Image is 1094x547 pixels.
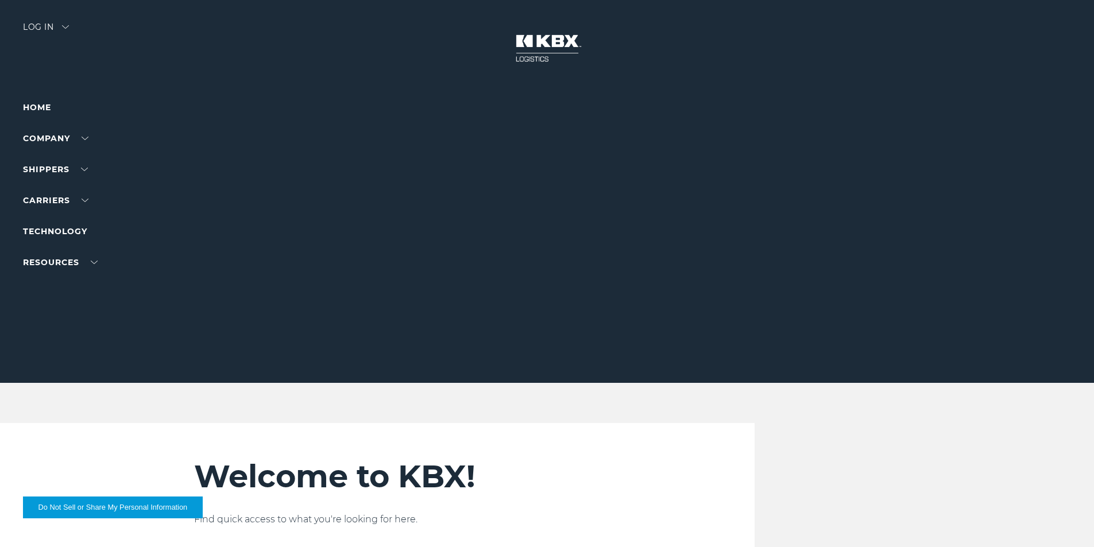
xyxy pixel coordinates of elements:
[23,164,88,174] a: SHIPPERS
[23,257,98,267] a: RESOURCES
[23,23,69,40] div: Log in
[194,513,686,526] p: Find quick access to what you're looking for here.
[23,195,88,205] a: Carriers
[23,496,203,518] button: Do Not Sell or Share My Personal Information
[62,25,69,29] img: arrow
[23,133,88,143] a: Company
[23,102,51,112] a: Home
[194,457,686,495] h2: Welcome to KBX!
[23,226,87,236] a: Technology
[504,23,590,73] img: kbx logo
